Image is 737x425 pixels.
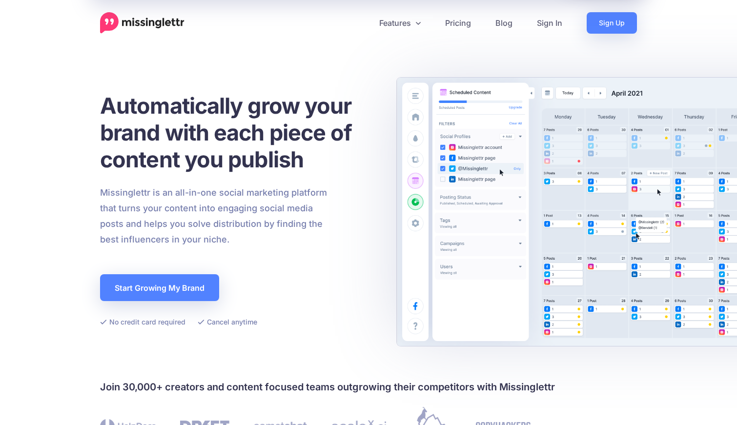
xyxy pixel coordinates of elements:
[433,12,483,34] a: Pricing
[100,12,184,34] a: Home
[198,316,257,328] li: Cancel anytime
[525,12,574,34] a: Sign In
[587,12,637,34] a: Sign Up
[100,92,376,173] h1: Automatically grow your brand with each piece of content you publish
[367,12,433,34] a: Features
[100,379,637,395] h4: Join 30,000+ creators and content focused teams outgrowing their competitors with Missinglettr
[100,316,185,328] li: No credit card required
[483,12,525,34] a: Blog
[100,274,219,301] a: Start Growing My Brand
[100,185,328,247] p: Missinglettr is an all-in-one social marketing platform that turns your content into engaging soc...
